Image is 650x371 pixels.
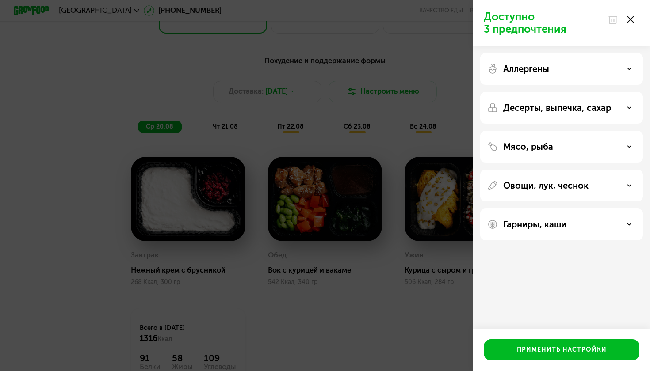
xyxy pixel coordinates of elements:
p: Десерты, выпечка, сахар [503,102,611,113]
p: Доступно 3 предпочтения [484,11,602,35]
p: Гарниры, каши [503,219,566,230]
div: Применить настройки [517,345,607,354]
p: Мясо, рыба [503,141,553,152]
p: Овощи, лук, чеснок [503,180,589,191]
button: Применить настройки [484,339,639,360]
p: Аллергены [503,64,549,74]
